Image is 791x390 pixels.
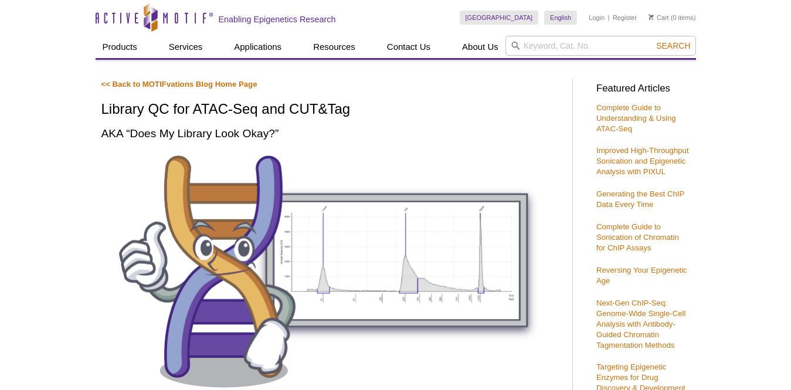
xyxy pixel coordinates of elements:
[608,11,610,25] li: |
[613,13,637,22] a: Register
[596,189,684,209] a: Generating the Best ChIP Data Every Time
[649,11,696,25] li: (0 items)
[460,11,539,25] a: [GEOGRAPHIC_DATA]
[96,36,144,58] a: Products
[219,14,336,25] h2: Enabling Epigenetics Research
[596,84,690,94] h3: Featured Articles
[589,13,605,22] a: Login
[596,146,689,176] a: Improved High-Throughput Sonication and Epigenetic Analysis with PIXUL
[596,266,687,285] a: Reversing Your Epigenetic Age
[653,40,694,51] button: Search
[649,13,669,22] a: Cart
[649,14,654,20] img: Your Cart
[380,36,437,58] a: Contact Us
[656,41,690,50] span: Search
[455,36,505,58] a: About Us
[596,103,676,133] a: Complete Guide to Understanding & Using ATAC-Seq
[544,11,577,25] a: English
[306,36,362,58] a: Resources
[505,36,696,56] input: Keyword, Cat. No.
[596,299,685,350] a: Next-Gen ChIP-Seq: Genome-Wide Single-Cell Analysis with Antibody-Guided Chromatin Tagmentation M...
[101,126,561,141] h2: AKA “Does My Library Look Okay?”
[101,80,257,89] a: << Back to MOTIFvations Blog Home Page
[101,101,561,118] h1: Library QC for ATAC-Seq and CUT&Tag
[596,222,679,252] a: Complete Guide to Sonication of Chromatin for ChIP Assays
[227,36,288,58] a: Applications
[162,36,210,58] a: Services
